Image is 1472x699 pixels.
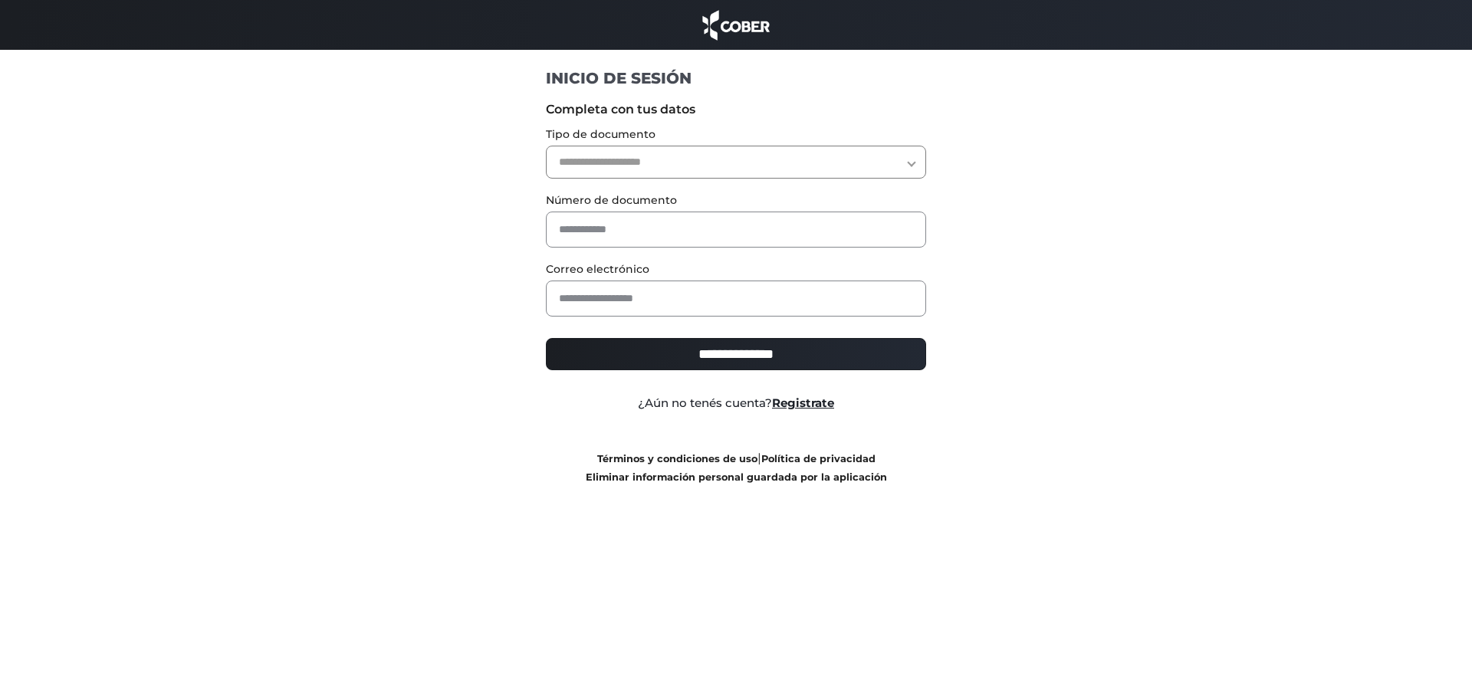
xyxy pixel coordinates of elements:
label: Número de documento [546,192,927,208]
a: Registrate [772,395,834,410]
h1: INICIO DE SESIÓN [546,68,927,88]
div: | [534,449,938,486]
a: Términos y condiciones de uso [597,453,757,464]
img: cober_marca.png [698,8,774,42]
label: Completa con tus datos [546,100,927,119]
a: Política de privacidad [761,453,876,464]
div: ¿Aún no tenés cuenta? [534,395,938,412]
label: Correo electrónico [546,261,927,277]
a: Eliminar información personal guardada por la aplicación [586,471,887,483]
label: Tipo de documento [546,126,927,143]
